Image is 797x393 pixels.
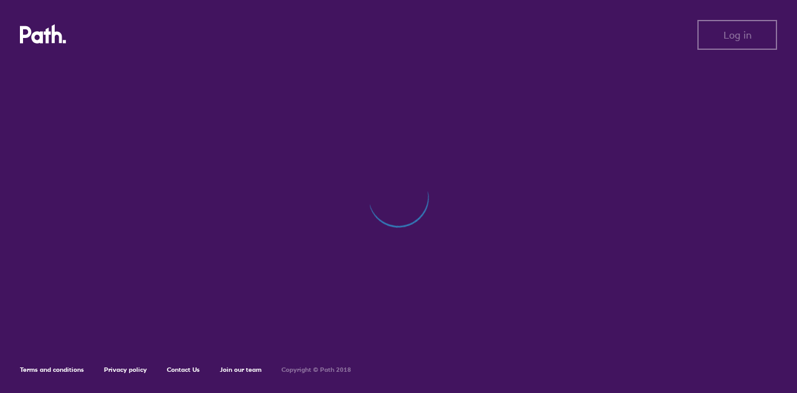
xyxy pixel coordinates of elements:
[104,366,147,374] a: Privacy policy
[697,20,777,50] button: Log in
[167,366,200,374] a: Contact Us
[20,366,84,374] a: Terms and conditions
[220,366,262,374] a: Join our team
[724,29,752,40] span: Log in
[281,366,351,374] h6: Copyright © Path 2018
